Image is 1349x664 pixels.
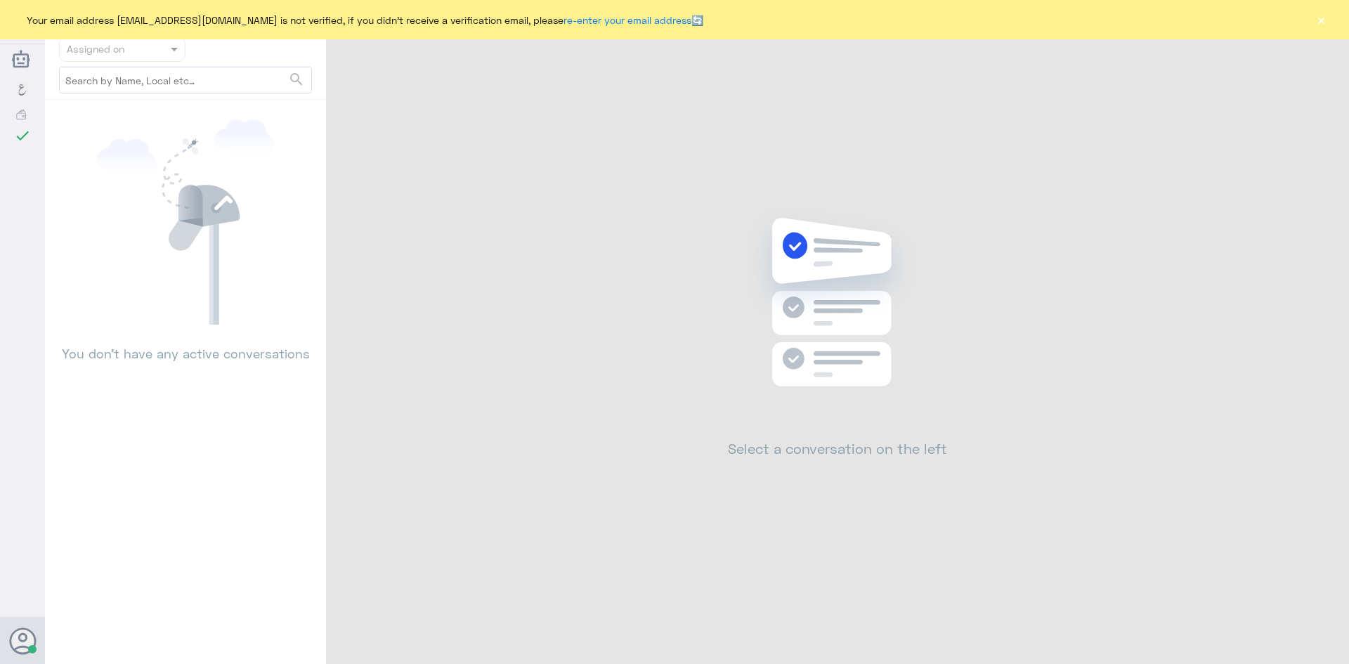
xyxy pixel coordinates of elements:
[9,627,36,654] button: Avatar
[59,325,312,363] p: You don’t have any active conversations
[288,71,305,88] span: search
[27,13,703,27] span: Your email address [EMAIL_ADDRESS][DOMAIN_NAME] is not verified, if you didn't receive a verifica...
[60,67,311,93] input: Search by Name, Local etc…
[288,68,305,91] button: search
[14,127,31,144] i: check
[1314,13,1328,27] button: ×
[728,440,947,457] h2: Select a conversation on the left
[563,14,691,26] a: re-enter your email address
